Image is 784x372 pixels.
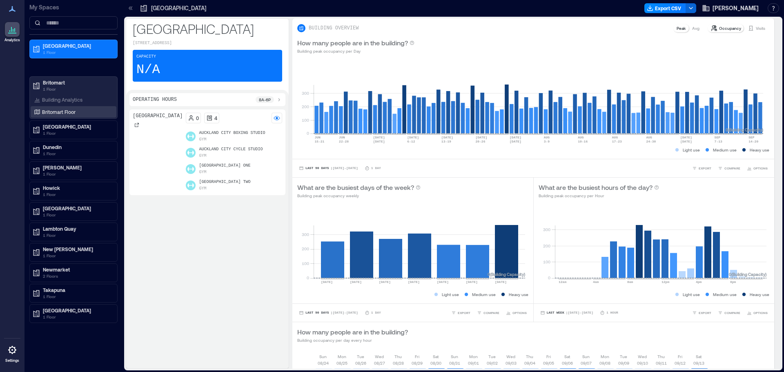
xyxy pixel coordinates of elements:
tspan: 0 [307,131,309,136]
text: [DATE] [407,136,419,139]
button: Export CSV [644,3,686,13]
p: Sun [451,353,458,360]
p: Lambton Quay [43,225,111,232]
p: Mon [338,353,346,360]
p: Light use [683,147,700,153]
p: [GEOGRAPHIC_DATA] One [199,163,250,169]
p: Medium use [713,147,737,153]
p: Wed [506,353,515,360]
p: 8a - 6p [259,96,271,103]
p: Auckland City Cycle Studio [199,146,263,153]
text: [DATE] [510,136,521,139]
text: 7-13 [715,140,722,143]
button: EXPORT [690,164,713,172]
p: Medium use [713,291,737,298]
span: EXPORT [699,310,711,315]
p: [GEOGRAPHIC_DATA] [133,113,183,119]
tspan: 300 [302,91,309,96]
text: [DATE] [408,280,420,284]
text: [DATE] [510,140,521,143]
text: [DATE] [680,136,692,139]
p: 1 Day [371,166,381,171]
p: Wed [375,353,384,360]
button: EXPORT [690,309,713,317]
p: [GEOGRAPHIC_DATA] [43,205,111,212]
p: Newmarket [43,266,111,273]
text: [DATE] [680,140,692,143]
p: 09/13 [693,360,704,366]
tspan: 200 [302,104,309,109]
p: Fri [546,353,551,360]
p: 1 Floor [43,150,111,157]
text: [DATE] [321,280,333,284]
tspan: 100 [302,118,309,123]
span: COMPARE [483,310,499,315]
p: Wed [638,353,647,360]
text: 3-9 [544,140,550,143]
p: Mon [469,353,478,360]
button: COMPARE [716,164,742,172]
text: [DATE] [475,136,487,139]
p: 1 Floor [43,212,111,218]
p: 09/08 [599,360,610,366]
p: Dunedin [43,144,111,150]
p: Heavy use [750,291,769,298]
p: 08/31 [449,360,460,366]
text: [DATE] [466,280,478,284]
span: [PERSON_NAME] [713,4,759,12]
p: Peak [677,25,686,31]
p: 09/09 [618,360,629,366]
p: Auckland City Boxing Studio [199,130,265,136]
p: Building Analytics [42,96,82,103]
p: [GEOGRAPHIC_DATA] [43,42,111,49]
p: Britomart [43,79,111,86]
p: Thu [657,353,665,360]
p: 08/30 [430,360,441,366]
span: EXPORT [458,310,470,315]
p: My Spaces [29,3,118,11]
text: 22-28 [339,140,349,143]
p: Medium use [472,291,496,298]
text: [DATE] [495,280,507,284]
p: Occupancy [719,25,741,31]
p: 09/10 [637,360,648,366]
p: Settings [5,358,19,363]
text: [DATE] [379,280,391,284]
button: Last Week |[DATE]-[DATE] [539,309,595,317]
text: 4pm [696,280,702,284]
p: 1 Floor [43,293,111,300]
p: Building occupancy per day every hour [297,337,408,343]
p: [GEOGRAPHIC_DATA] [151,4,206,12]
p: 1 Floor [43,86,111,92]
span: EXPORT [699,166,711,171]
p: 0 [196,115,199,121]
tspan: 0 [307,275,309,280]
p: What are the busiest hours of the day? [539,183,653,192]
p: Tue [620,353,627,360]
tspan: 200 [302,246,309,251]
tspan: 0 [548,275,550,280]
text: 12am [559,280,566,284]
text: 14-20 [748,140,758,143]
p: Sat [433,353,439,360]
button: OPTIONS [745,164,769,172]
p: Takapuna [43,287,111,293]
span: OPTIONS [753,310,768,315]
p: Visits [756,25,765,31]
p: [GEOGRAPHIC_DATA] [133,20,282,37]
text: 20-26 [475,140,485,143]
p: 1 Hour [606,310,618,315]
p: [GEOGRAPHIC_DATA] Two [199,179,250,185]
p: Fri [678,353,682,360]
p: Tue [357,353,364,360]
text: 6-12 [407,140,415,143]
text: 17-23 [612,140,622,143]
p: How many people are in the building? [297,327,408,337]
text: 24-30 [646,140,656,143]
p: Mon [601,353,609,360]
p: Fri [415,353,419,360]
p: 1 Floor [43,130,111,136]
text: 13-19 [441,140,451,143]
p: [GEOGRAPHIC_DATA] [43,123,111,130]
span: OPTIONS [753,166,768,171]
